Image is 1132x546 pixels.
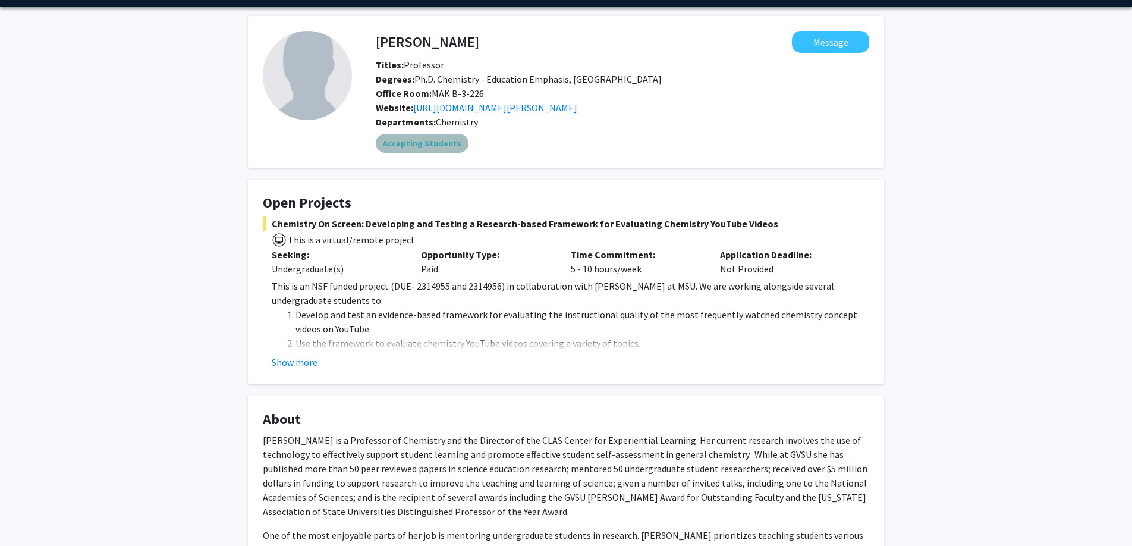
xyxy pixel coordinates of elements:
[272,279,869,307] p: This is an NSF funded project (DUE- 2314955 and 2314956) in collaboration with [PERSON_NAME] at M...
[263,433,869,519] p: [PERSON_NAME] is a Professor of Chemistry and the Director of the CLAS Center for Experiential Le...
[263,194,869,212] h4: Open Projects
[376,87,484,99] span: MAK B-3-226
[792,31,869,53] button: Message Deborah Herrington
[376,31,479,53] h4: [PERSON_NAME]
[711,247,860,276] div: Not Provided
[263,411,869,428] h4: About
[272,262,403,276] div: Undergraduate(s)
[562,247,711,276] div: 5 - 10 hours/week
[263,216,869,231] span: Chemistry On Screen: Developing and Testing a Research-based Framework for Evaluating Chemistry Y...
[272,355,317,369] button: Show more
[263,31,352,120] img: Profile Picture
[376,87,432,99] b: Office Room:
[376,59,444,71] span: Professor
[376,102,413,114] b: Website:
[376,73,414,85] b: Degrees:
[571,247,702,262] p: Time Commitment:
[376,59,404,71] b: Titles:
[376,134,468,153] mat-chip: Accepting Students
[9,492,51,537] iframe: Chat
[376,116,436,128] b: Departments:
[295,307,869,336] li: Develop and test an evidence-based framework for evaluating the instructional quality of the most...
[413,102,577,114] a: Opens in a new tab
[272,247,403,262] p: Seeking:
[436,116,478,128] span: Chemistry
[295,336,869,350] li: Use the framework to evaluate chemistry YouTube videos covering a variety of topics.
[287,234,415,246] span: This is a virtual/remote project
[376,73,662,85] span: Ph.D. Chemistry - Education Emphasis, [GEOGRAPHIC_DATA]
[421,247,552,262] p: Opportunity Type:
[720,247,851,262] p: Application Deadline:
[412,247,561,276] div: Paid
